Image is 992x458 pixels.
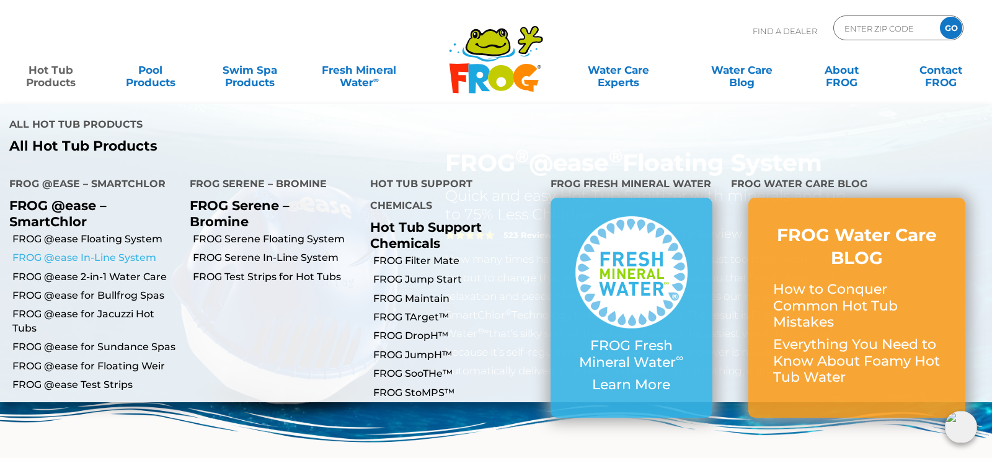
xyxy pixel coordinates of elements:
[373,292,541,306] a: FROG Maintain
[112,58,189,82] a: PoolProducts
[193,251,361,265] a: FROG Serene In-Line System
[773,337,941,385] p: Everything You Need to Know About Foamy Hot Tub Water
[373,386,541,400] a: FROG StoMPS™
[753,15,817,46] p: Find A Dealer
[773,224,941,392] a: FROG Water Care BLOG How to Conquer Common Hot Tub Mistakes Everything You Need to Know About Foa...
[676,351,683,364] sup: ∞
[211,58,289,82] a: Swim SpaProducts
[12,58,90,82] a: Hot TubProducts
[945,411,977,443] img: openIcon
[575,338,688,371] p: FROG Fresh Mineral Water
[193,232,361,246] a: FROG Serene Floating System
[9,138,487,154] a: All Hot Tub Products
[940,17,962,39] input: GO
[731,173,983,198] h4: FROG Water Care Blog
[12,232,180,246] a: FROG @ease Floating System
[190,198,352,229] p: FROG Serene – Bromine
[843,19,927,37] input: Zip Code Form
[12,378,180,392] a: FROG @ease Test Strips
[703,58,781,82] a: Water CareBlog
[370,219,482,250] a: Hot Tub Support Chemicals
[551,173,712,198] h4: FROG Fresh Mineral Water
[12,359,180,373] a: FROG @ease for Floating Weir
[373,329,541,343] a: FROG DropH™
[373,367,541,381] a: FROG SooTHe™
[9,173,171,198] h4: FROG @ease – SmartChlor
[373,75,379,84] sup: ∞
[12,251,180,265] a: FROG @ease In-Line System
[575,377,688,393] p: Learn More
[370,173,532,219] h4: Hot Tub Support Chemicals
[193,270,361,284] a: FROG Test Strips for Hot Tubs
[190,173,352,198] h4: FROG Serene – Bromine
[373,348,541,362] a: FROG JumpH™
[9,198,171,229] p: FROG @ease – SmartChlor
[373,273,541,286] a: FROG Jump Start
[311,58,407,82] a: Fresh MineralWater∞
[773,281,941,330] p: How to Conquer Common Hot Tub Mistakes
[902,58,980,82] a: ContactFROG
[803,58,880,82] a: AboutFROG
[556,58,681,82] a: Water CareExperts
[373,254,541,268] a: FROG Filter Mate
[12,307,180,335] a: FROG @ease for Jacuzzi Hot Tubs
[773,224,941,269] h3: FROG Water Care BLOG
[373,310,541,324] a: FROG TArget™
[9,113,487,138] h4: All Hot Tub Products
[575,216,688,399] a: FROG Fresh Mineral Water∞ Learn More
[12,289,180,302] a: FROG @ease for Bullfrog Spas
[12,340,180,354] a: FROG @ease for Sundance Spas
[12,270,180,284] a: FROG @ease 2-in-1 Water Care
